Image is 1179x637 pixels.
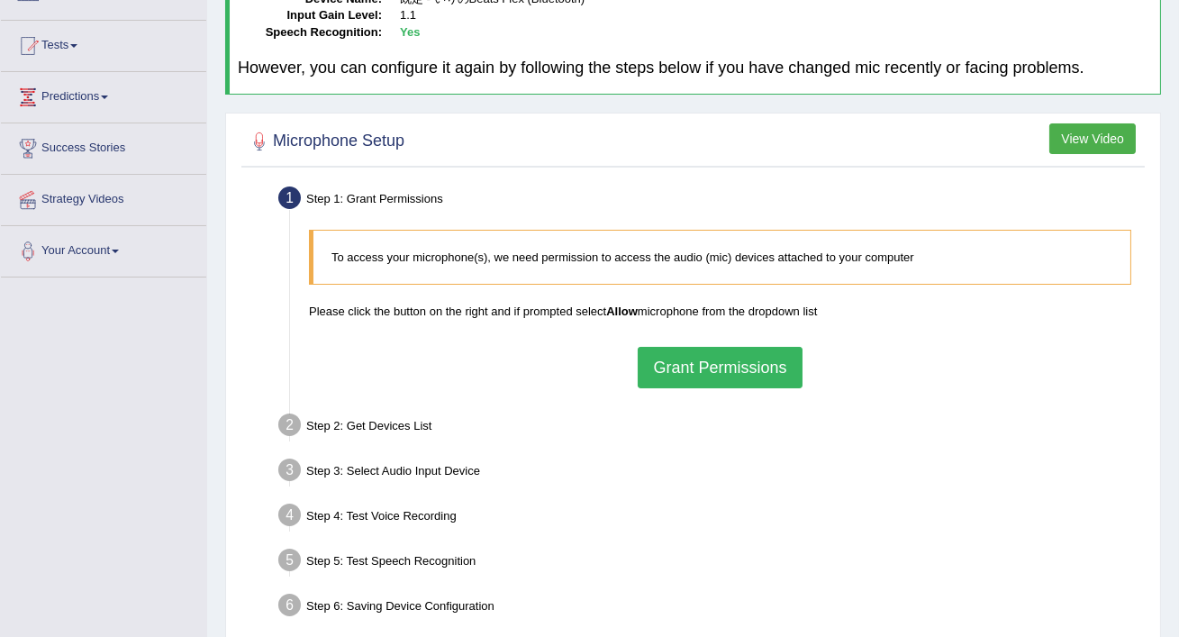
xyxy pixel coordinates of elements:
h2: Microphone Setup [246,128,404,155]
div: Step 1: Grant Permissions [270,181,1152,221]
div: Step 2: Get Devices List [270,408,1152,448]
div: Step 3: Select Audio Input Device [270,453,1152,493]
button: Grant Permissions [638,347,802,388]
div: Step 4: Test Voice Recording [270,498,1152,538]
a: Success Stories [1,123,206,168]
a: Tests [1,21,206,66]
div: Step 6: Saving Device Configuration [270,588,1152,628]
p: To access your microphone(s), we need permission to access the audio (mic) devices attached to yo... [331,249,1112,266]
a: Strategy Videos [1,175,206,220]
a: Predictions [1,72,206,117]
dt: Speech Recognition: [238,24,382,41]
h4: However, you can configure it again by following the steps below if you have changed mic recently... [238,59,1152,77]
p: Please click the button on the right and if prompted select microphone from the dropdown list [309,303,1131,320]
b: Allow [606,305,638,318]
div: Step 5: Test Speech Recognition [270,543,1152,583]
button: View Video [1049,123,1136,154]
dd: 1.1 [400,7,1152,24]
b: Yes [400,25,420,39]
dt: Input Gain Level: [238,7,382,24]
a: Your Account [1,226,206,271]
